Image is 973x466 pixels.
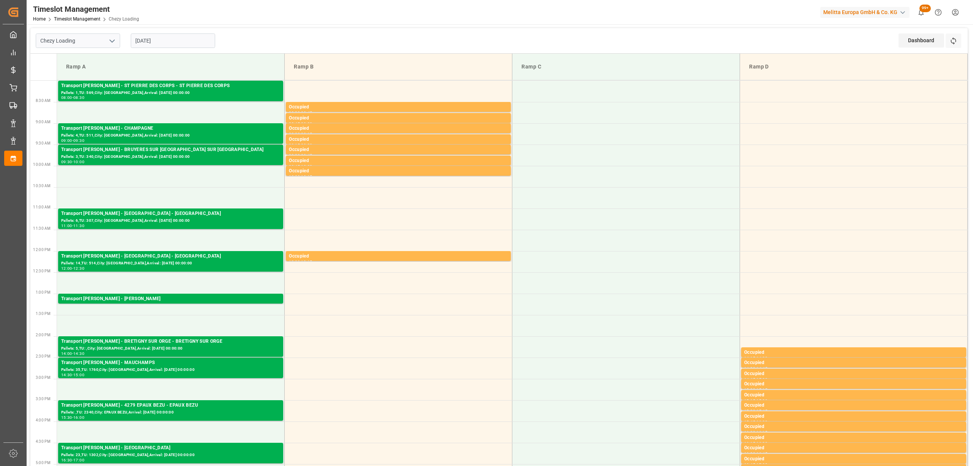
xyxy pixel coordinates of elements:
div: 15:00 [744,388,755,391]
div: 10:00 [289,175,300,178]
div: 11:00 [61,224,72,227]
div: 10:00 [73,160,84,164]
div: - [755,399,756,402]
div: 09:15 [301,132,312,136]
div: Pallets: 1,TU: 569,City: [GEOGRAPHIC_DATA],Arrival: [DATE] 00:00:00 [61,90,280,96]
div: 10:15 [301,175,312,178]
div: Transport [PERSON_NAME] - BRETIGNY SUR ORGE - BRETIGNY SUR ORGE [61,338,280,345]
span: 9:00 AM [36,120,51,124]
span: 3:30 PM [36,397,51,401]
div: Occupied [289,136,508,143]
div: 09:15 [289,143,300,147]
span: 2:00 PM [36,333,51,337]
span: 3:00 PM [36,375,51,380]
div: - [755,452,756,455]
div: Pallets: 4,TU: 511,City: [GEOGRAPHIC_DATA],Arrival: [DATE] 00:00:00 [61,132,280,139]
div: Occupied [289,146,508,154]
div: Pallets: 6,TU: 307,City: [GEOGRAPHIC_DATA],Arrival: [DATE] 00:00:00 [61,218,280,224]
div: 08:30 [289,111,300,115]
div: Ramp D [746,60,961,74]
div: Transport [PERSON_NAME] - BRUYERES SUR [GEOGRAPHIC_DATA] SUR [GEOGRAPHIC_DATA] [61,146,280,154]
div: 14:00 [61,352,72,355]
span: 4:30 PM [36,439,51,444]
div: Occupied [744,413,963,420]
div: 16:15 [756,431,767,434]
div: - [72,224,73,227]
div: - [300,260,301,264]
div: 14:30 [756,356,767,360]
div: Pallets: 14,TU: 514,City: [GEOGRAPHIC_DATA],Arrival: [DATE] 00:00:00 [61,260,280,267]
div: 16:30 [756,442,767,445]
div: Pallets: 5,TU: ,City: [GEOGRAPHIC_DATA],Arrival: [DATE] 00:00:00 [61,345,280,352]
span: 4:00 PM [36,418,51,422]
div: - [72,458,73,462]
div: - [72,352,73,355]
span: 10:30 AM [33,184,51,188]
div: Transport [PERSON_NAME] - CHAMPAGNE [61,125,280,132]
div: Occupied [744,370,963,378]
div: Transport [PERSON_NAME] - MAUCHAMPS [61,359,280,367]
button: show 100 new notifications [913,4,930,21]
div: 09:45 [289,165,300,168]
div: Occupied [289,167,508,175]
div: Pallets: 35,TU: 1760,City: [GEOGRAPHIC_DATA],Arrival: [DATE] 00:00:00 [61,367,280,373]
button: Help Center [930,4,947,21]
span: 1:00 PM [36,290,51,294]
div: 14:30 [73,352,84,355]
div: 09:30 [73,139,84,142]
div: 15:45 [744,420,755,424]
a: Home [33,16,46,22]
div: 09:30 [301,143,312,147]
div: - [300,122,301,126]
div: 09:00 [301,122,312,126]
div: 16:00 [756,420,767,424]
span: 5:00 PM [36,461,51,465]
div: Pallets: 23,TU: 1302,City: [GEOGRAPHIC_DATA],Arrival: [DATE] 00:00:00 [61,452,280,458]
div: - [300,154,301,157]
div: 09:00 [289,132,300,136]
div: Transport [PERSON_NAME] - [GEOGRAPHIC_DATA] - [GEOGRAPHIC_DATA] [61,210,280,218]
div: 15:15 [756,388,767,391]
div: 15:15 [744,399,755,402]
div: 16:45 [756,452,767,455]
div: Ramp B [291,60,506,74]
input: Type to search/select [36,33,120,48]
div: Ramp C [518,60,734,74]
div: Transport [PERSON_NAME] - [GEOGRAPHIC_DATA] [61,444,280,452]
div: 15:00 [73,373,84,377]
div: 16:30 [61,458,72,462]
div: Pallets: ,TU: 2340,City: EPAUX BEZU,Arrival: [DATE] 00:00:00 [61,409,280,416]
div: 15:30 [756,399,767,402]
div: Transport [PERSON_NAME] - ST PIERRE DES CORPS - ST PIERRE DES CORPS [61,82,280,90]
div: 08:30 [73,96,84,99]
div: Pallets: ,TU: 81,City: [GEOGRAPHIC_DATA],Arrival: [DATE] 00:00:00 [61,303,280,309]
div: Occupied [289,103,508,111]
div: Occupied [744,434,963,442]
div: 16:15 [744,442,755,445]
div: Timeslot Management [33,3,139,15]
div: 14:30 [61,373,72,377]
div: 08:00 [61,96,72,99]
div: Pallets: 3,TU: 340,City: [GEOGRAPHIC_DATA],Arrival: [DATE] 00:00:00 [61,154,280,160]
div: Occupied [289,125,508,132]
div: Occupied [744,359,963,367]
div: - [755,442,756,445]
div: - [755,378,756,381]
div: 10:00 [301,165,312,168]
div: 09:30 [61,160,72,164]
div: Dashboard [899,33,944,48]
div: Occupied [744,349,963,356]
span: 9:30 AM [36,141,51,145]
div: - [755,420,756,424]
span: 1:30 PM [36,312,51,316]
div: 15:30 [61,416,72,419]
div: Occupied [289,157,508,165]
div: - [300,111,301,115]
div: 14:30 [744,367,755,370]
div: Ramp A [63,60,278,74]
div: - [755,388,756,391]
div: - [300,132,301,136]
div: - [72,416,73,419]
div: 12:15 [301,260,312,264]
div: 12:30 [73,267,84,270]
